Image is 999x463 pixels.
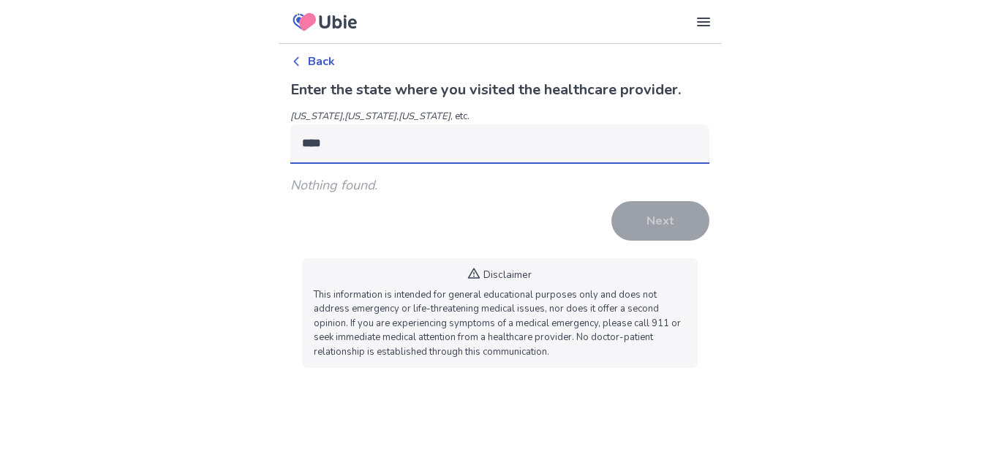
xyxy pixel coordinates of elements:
[290,176,709,195] p: Nothing found.
[483,267,532,282] p: Disclaimer
[342,110,399,123] i: , ,
[308,53,335,70] p: Back
[314,288,686,360] p: This information is intended for general educational purposes only and does not address emergency...
[290,110,451,123] i: [US_STATE] [US_STATE]
[611,201,709,241] button: Next
[344,110,396,123] i: [US_STATE]
[290,110,709,124] p: , etc.
[290,79,709,101] h2: Enter the state where you visited the healthcare provider.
